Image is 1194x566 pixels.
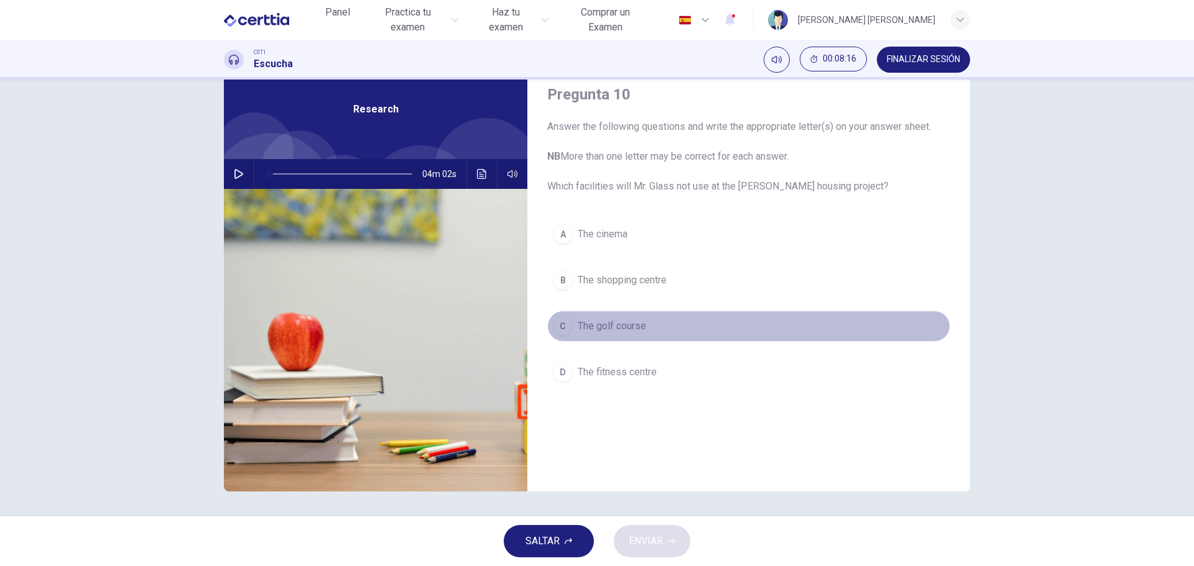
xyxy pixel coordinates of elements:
span: FINALIZAR SESIÓN [887,55,960,65]
div: [PERSON_NAME] [PERSON_NAME] [798,12,935,27]
span: CET1 [254,48,266,57]
button: SALTAR [504,525,594,557]
a: CERTTIA logo [224,7,318,32]
img: Profile picture [768,10,788,30]
div: A [553,224,573,244]
button: DThe fitness centre [547,357,950,388]
span: Haz tu examen [474,5,537,35]
span: The cinema [578,227,627,242]
span: The fitness centre [578,365,657,380]
div: Ocultar [800,47,867,73]
span: Practica tu examen [368,5,448,35]
h1: Escucha [254,57,293,71]
span: 04m 02s [422,159,466,189]
img: es [677,16,693,25]
button: 00:08:16 [800,47,867,71]
div: C [553,316,573,336]
button: Panel [318,1,358,24]
span: The golf course [578,319,646,334]
div: D [553,362,573,382]
button: AThe cinema [547,219,950,250]
span: Comprar un Examen [563,5,647,35]
span: 00:08:16 [823,54,856,64]
button: BThe shopping centre [547,265,950,296]
div: B [553,270,573,290]
button: Haz clic para ver la transcripción del audio [472,159,492,189]
button: CThe golf course [547,311,950,342]
span: The shopping centre [578,273,667,288]
b: NB [547,150,560,162]
button: Haz tu examen [469,1,553,39]
img: Research [224,189,527,491]
div: Silenciar [764,47,790,73]
span: Answer the following questions and write the appropriate letter(s) on your answer sheet. More tha... [547,119,950,194]
button: FINALIZAR SESIÓN [877,47,970,73]
img: CERTTIA logo [224,7,289,32]
button: Comprar un Examen [558,1,652,39]
span: Panel [325,5,350,20]
a: Panel [318,1,358,39]
span: SALTAR [525,532,560,550]
h4: Pregunta 10 [547,84,950,104]
span: Research [353,102,399,117]
button: Practica tu examen [363,1,465,39]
